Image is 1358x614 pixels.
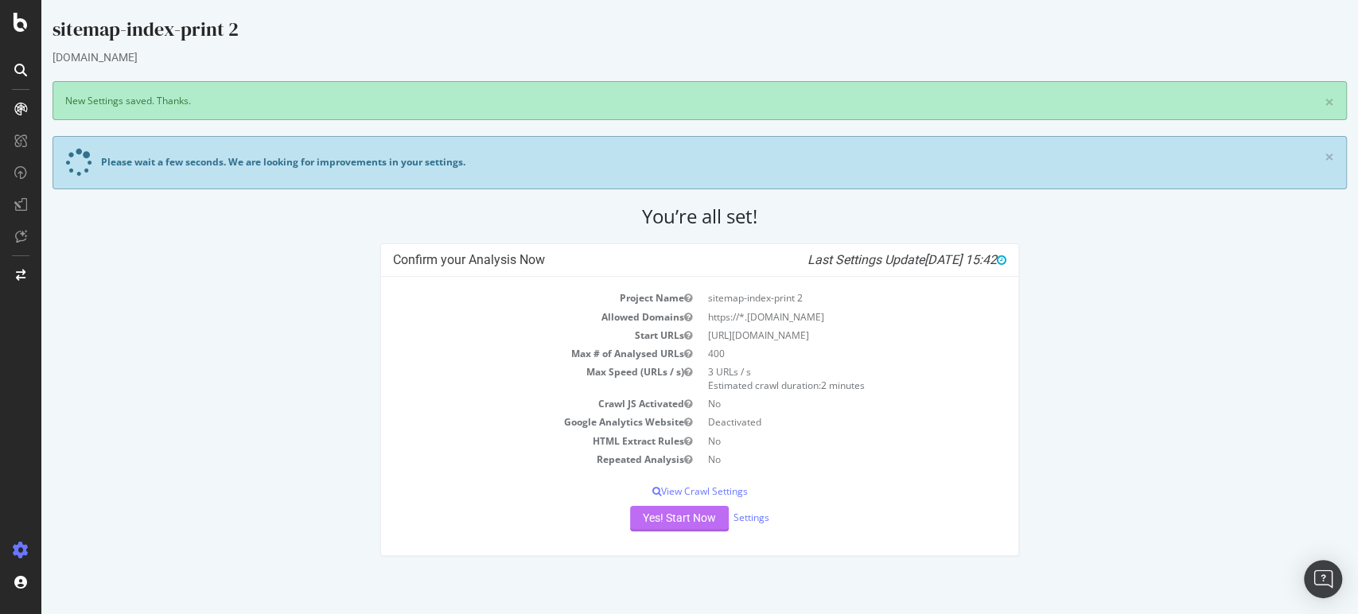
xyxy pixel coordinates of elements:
td: Google Analytics Website [352,413,659,431]
td: Allowed Domains [352,308,659,326]
a: Settings [692,511,728,524]
td: [URL][DOMAIN_NAME] [659,326,966,344]
td: Max # of Analysed URLs [352,344,659,363]
button: Yes! Start Now [589,506,687,531]
td: Max Speed (URLs / s) [352,363,659,394]
h4: Confirm your Analysis Now [352,252,966,268]
a: × [1283,149,1293,165]
td: Deactivated [659,413,966,431]
td: sitemap-index-print 2 [659,289,966,307]
td: 3 URLs / s Estimated crawl duration: [659,363,966,394]
span: [DATE] 15:42 [883,252,965,267]
div: sitemap-index-print 2 [11,16,1305,49]
td: 400 [659,344,966,363]
td: Project Name [352,289,659,307]
i: Last Settings Update [766,252,965,268]
td: Crawl JS Activated [352,394,659,413]
td: https://*.[DOMAIN_NAME] [659,308,966,326]
p: View Crawl Settings [352,484,966,498]
td: HTML Extract Rules [352,432,659,450]
td: Start URLs [352,326,659,344]
td: No [659,394,966,413]
a: × [1283,94,1293,111]
span: 2 minutes [780,379,823,392]
div: Please wait a few seconds. We are looking for improvements in your settings. [60,155,424,169]
div: New Settings saved. Thanks. [11,81,1305,120]
h2: You’re all set! [11,205,1305,227]
div: Open Intercom Messenger [1304,560,1342,598]
div: [DOMAIN_NAME] [11,49,1305,65]
td: No [659,450,966,468]
td: Repeated Analysis [352,450,659,468]
td: No [659,432,966,450]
